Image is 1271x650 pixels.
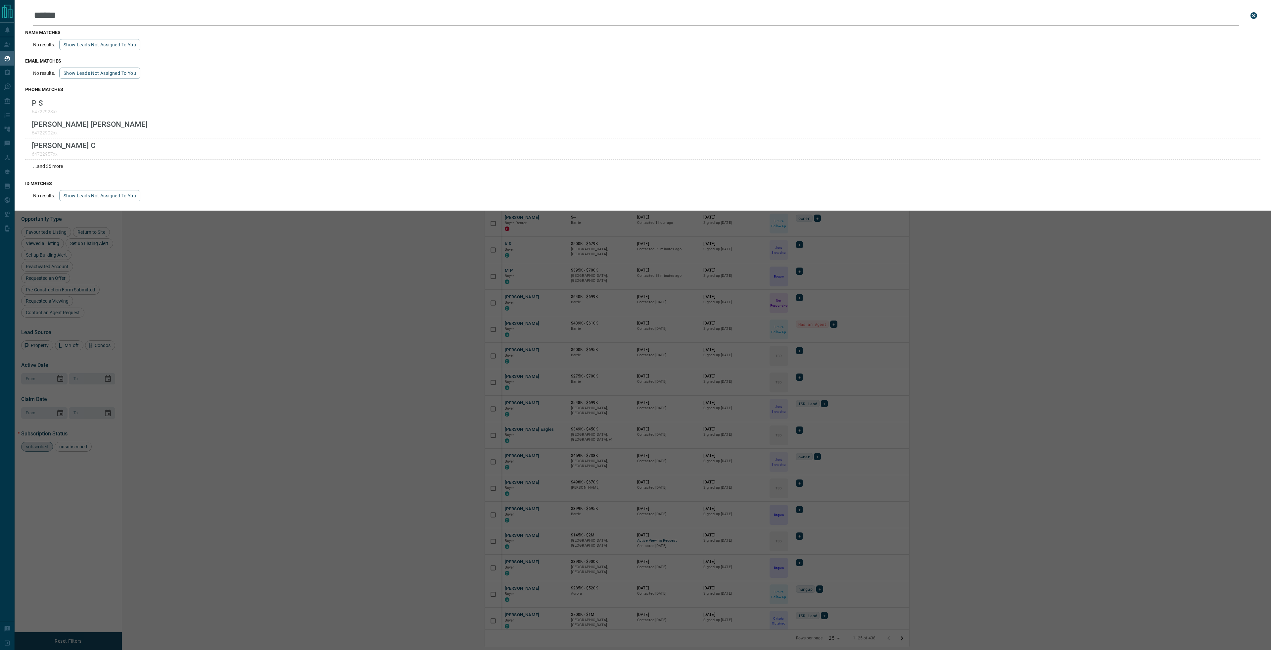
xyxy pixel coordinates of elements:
p: 64722928xx [32,109,58,114]
p: 64722902xx [32,130,148,135]
h3: phone matches [25,87,1260,92]
p: 64722957xx [32,151,96,157]
button: show leads not assigned to you [59,68,140,79]
p: No results. [33,71,55,76]
h3: id matches [25,181,1260,186]
p: No results. [33,193,55,198]
p: [PERSON_NAME] C [32,141,96,150]
p: [PERSON_NAME] [PERSON_NAME] [32,120,148,128]
button: show leads not assigned to you [59,190,140,201]
h3: name matches [25,30,1260,35]
h3: email matches [25,58,1260,64]
button: close search bar [1247,9,1260,22]
p: P S [32,99,58,107]
div: ...and 35 more [25,160,1260,173]
p: No results. [33,42,55,47]
button: show leads not assigned to you [59,39,140,50]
